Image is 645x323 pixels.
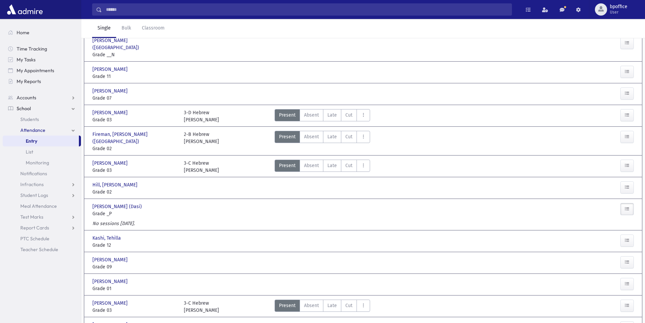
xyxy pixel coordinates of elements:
[20,214,43,220] span: Test Marks
[3,43,81,54] a: Time Tracking
[304,302,319,309] span: Absent
[279,162,296,169] span: Present
[92,285,177,292] span: Grade 01
[116,19,136,38] a: Bulk
[20,236,49,242] span: PTC Schedule
[92,116,177,123] span: Grade 03
[3,211,81,222] a: Test Marks
[17,95,36,101] span: Accounts
[3,201,81,211] a: Meal Attendance
[20,116,39,122] span: Students
[3,76,81,87] a: My Reports
[20,192,48,198] span: Student Logs
[184,300,219,314] div: 3-C Hebrew [PERSON_NAME]
[3,157,81,168] a: Monitoring
[3,125,81,136] a: Attendance
[3,233,81,244] a: PTC Schedule
[92,167,177,174] span: Grade 03
[92,160,129,167] span: [PERSON_NAME]
[327,112,337,119] span: Late
[92,131,177,145] span: Fireman, [PERSON_NAME] ([GEOGRAPHIC_DATA])
[92,66,129,73] span: [PERSON_NAME]
[3,168,81,179] a: Notifications
[184,131,219,152] div: 2-B Hebrew [PERSON_NAME]
[136,19,170,38] a: Classroom
[345,133,352,140] span: Cut
[345,162,352,169] span: Cut
[20,225,49,231] span: Report Cards
[92,242,177,249] span: Grade 12
[92,203,143,210] span: [PERSON_NAME] (Dasi)
[20,181,44,187] span: Infractions
[184,109,219,123] div: 3-D Hebrew [PERSON_NAME]
[279,112,296,119] span: Present
[327,133,337,140] span: Late
[26,149,33,155] span: List
[92,19,116,38] a: Single
[3,222,81,233] a: Report Cards
[3,114,81,125] a: Students
[3,27,81,38] a: Home
[26,138,37,144] span: Entry
[17,46,47,52] span: Time Tracking
[3,190,81,201] a: Student Logs
[3,179,81,190] a: Infractions
[345,112,352,119] span: Cut
[92,278,129,285] span: [PERSON_NAME]
[92,307,177,314] span: Grade 03
[92,263,177,270] span: Grade 09
[5,3,44,16] img: AdmirePro
[275,160,370,174] div: AttTypes
[3,244,81,255] a: Teacher Schedule
[610,9,627,15] span: User
[92,51,177,58] span: Grade __N
[3,65,81,76] a: My Appointments
[92,235,122,242] span: Kashi, Tehilla
[3,54,81,65] a: My Tasks
[3,136,79,146] a: Entry
[3,103,81,114] a: School
[304,162,319,169] span: Absent
[20,246,58,253] span: Teacher Schedule
[20,170,47,177] span: Notifications
[92,188,177,196] span: Grade 02
[17,57,36,63] span: My Tasks
[92,220,135,227] label: No sessions [DATE].
[92,37,177,51] span: [PERSON_NAME] ([GEOGRAPHIC_DATA])
[3,146,81,157] a: List
[102,3,512,16] input: Search
[92,256,129,263] span: [PERSON_NAME]
[275,131,370,152] div: AttTypes
[20,203,57,209] span: Meal Attendance
[327,162,337,169] span: Late
[327,302,337,309] span: Late
[17,105,31,112] span: School
[92,109,129,116] span: [PERSON_NAME]
[17,29,29,36] span: Home
[92,73,177,80] span: Grade 11
[3,92,81,103] a: Accounts
[17,78,41,84] span: My Reports
[304,133,319,140] span: Absent
[92,145,177,152] span: Grade 02
[92,210,177,217] span: Grade _P
[17,67,54,74] span: My Appointments
[275,109,370,123] div: AttTypes
[92,181,139,188] span: Hill, [PERSON_NAME]
[279,302,296,309] span: Present
[279,133,296,140] span: Present
[92,95,177,102] span: Grade 07
[26,160,49,166] span: Monitoring
[275,300,370,314] div: AttTypes
[20,127,45,133] span: Attendance
[345,302,352,309] span: Cut
[184,160,219,174] div: 3-C Hebrew [PERSON_NAME]
[304,112,319,119] span: Absent
[610,4,627,9] span: bpoffice
[92,300,129,307] span: [PERSON_NAME]
[92,87,129,95] span: [PERSON_NAME]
